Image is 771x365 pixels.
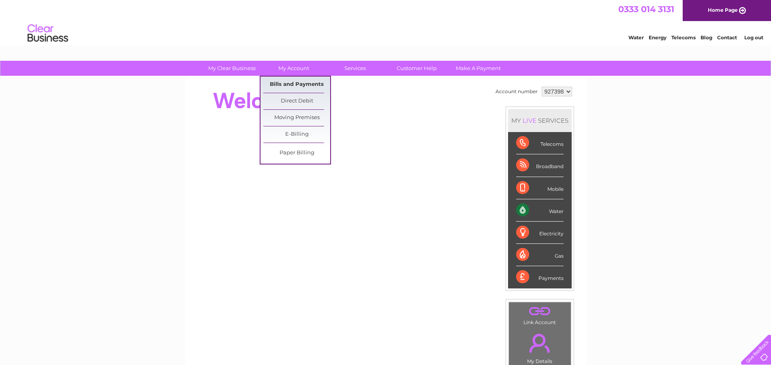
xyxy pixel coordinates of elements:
[508,109,572,132] div: MY SERVICES
[383,61,450,76] a: Customer Help
[516,244,564,266] div: Gas
[263,93,330,109] a: Direct Debit
[511,329,569,357] a: .
[445,61,512,76] a: Make A Payment
[521,117,538,124] div: LIVE
[744,34,763,41] a: Log out
[263,126,330,143] a: E-Billing
[260,61,327,76] a: My Account
[516,266,564,288] div: Payments
[511,304,569,318] a: .
[263,77,330,93] a: Bills and Payments
[516,154,564,177] div: Broadband
[508,302,571,327] td: Link Account
[263,110,330,126] a: Moving Premises
[516,132,564,154] div: Telecoms
[618,4,674,14] a: 0333 014 3131
[27,21,68,46] img: logo.png
[322,61,389,76] a: Services
[516,177,564,199] div: Mobile
[516,222,564,244] div: Electricity
[516,199,564,222] div: Water
[701,34,712,41] a: Blog
[671,34,696,41] a: Telecoms
[199,61,265,76] a: My Clear Business
[493,85,540,98] td: Account number
[649,34,666,41] a: Energy
[717,34,737,41] a: Contact
[194,4,577,39] div: Clear Business is a trading name of Verastar Limited (registered in [GEOGRAPHIC_DATA] No. 3667643...
[263,145,330,161] a: Paper Billing
[628,34,644,41] a: Water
